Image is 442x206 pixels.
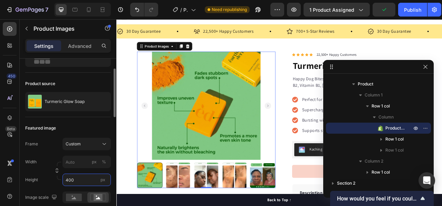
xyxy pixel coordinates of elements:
div: Product source [25,81,55,87]
iframe: To enrich screen reader interactions, please activate Accessibility in Grammarly extension settings [116,19,442,206]
img: product feature img [28,95,42,109]
label: Height [25,177,38,183]
span: Product Page - [DATE] 12:58:00 [183,6,188,13]
span: Column 1 [365,92,383,99]
span: Custom [66,141,81,147]
div: % [102,159,106,165]
div: 450 [7,73,17,79]
button: % [90,158,98,166]
p: Perfect for sensitive tummies [236,98,359,106]
button: Show survey - How would you feel if you could no longer use GemPages? [337,194,427,203]
span: Row 1 col [385,147,404,154]
p: 30 Day Guarantee [331,12,375,19]
label: Frame [25,141,38,147]
div: Undo/Redo [130,3,158,17]
p: Product Images [33,24,92,33]
span: / [180,6,182,13]
button: 7 [3,3,51,17]
span: Row 1 col [372,103,390,110]
button: Publish [398,3,427,17]
button: Custom [63,138,111,150]
button: Carousel Back Arrow [31,106,40,114]
img: KachingBundles.png [232,162,240,170]
h1: Turmeric Glow Soap [223,50,388,69]
div: Open Intercom Messenger [419,172,435,189]
p: 22,500+ Happy Customers [254,42,306,49]
button: Kaching Bundles [226,158,285,174]
p: Supercharge immunity System [236,111,359,120]
p: Turmeric Glow Soap [45,99,85,104]
span: Section 2 [337,180,355,187]
div: Out of stock [290,189,321,198]
p: 7 [45,6,48,14]
button: px [100,158,108,166]
span: 1 product assigned [309,6,354,13]
div: Publish [404,6,421,13]
span: px [100,177,105,182]
p: Settings [34,42,54,50]
p: Bursting with protein, vitamins, and minerals [236,124,359,133]
div: Product Images [35,31,68,38]
div: Kaching Bundles [246,162,280,169]
span: Product [358,81,373,87]
span: Row 1 col [385,136,404,143]
input: px% [63,156,111,168]
button: 1 product assigned [304,3,370,17]
button: Out of stock [223,185,388,202]
label: Width [25,159,37,165]
p: Supports strong muscles, increases bone strength [236,137,359,146]
div: Image scale [25,193,58,202]
p: Happy Dog Bites - Contains Vitamin C, [MEDICAL_DATA], Vitamin B2, Vitamin B1, [MEDICAL_DATA] and ... [224,72,388,88]
button: Carousel Next Arrow [188,106,196,114]
div: Beta [5,126,17,132]
span: Column 2 [365,158,383,165]
input: px [63,174,111,186]
div: px [92,159,97,165]
div: Featured image [25,125,56,131]
span: Row 1 col [372,169,390,176]
span: How would you feel if you could no longer use GemPages? [337,195,419,202]
p: Advanced [68,42,92,50]
span: Product Images [385,125,405,132]
span: Column [378,114,394,121]
span: Need republishing [212,7,247,13]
